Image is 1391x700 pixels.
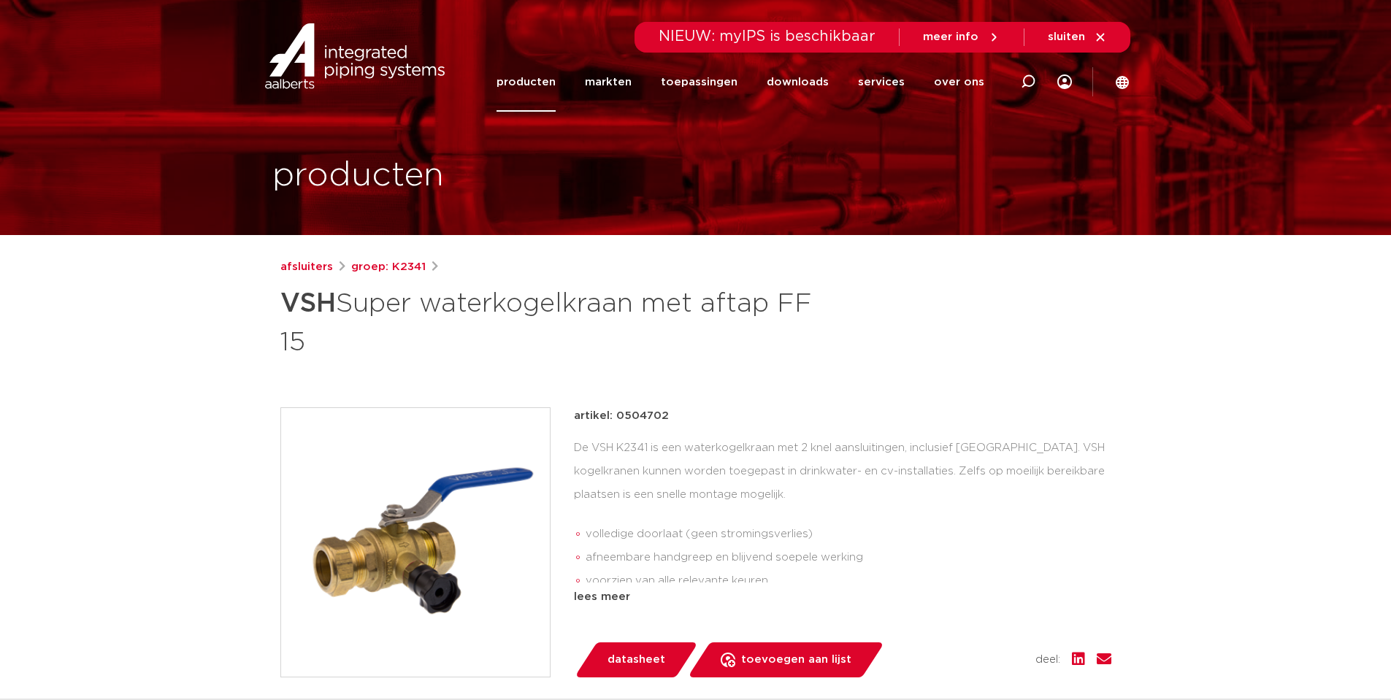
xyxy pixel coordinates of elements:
nav: Menu [497,53,984,112]
a: afsluiters [280,258,333,276]
a: producten [497,53,556,112]
span: deel: [1035,651,1060,669]
a: markten [585,53,632,112]
a: services [858,53,905,112]
a: groep: K2341 [351,258,426,276]
span: toevoegen aan lijst [741,648,851,672]
a: sluiten [1048,31,1107,44]
div: lees meer [574,588,1111,606]
a: meer info [923,31,1000,44]
h1: Super waterkogelkraan met aftap FF 15 [280,282,829,361]
li: voorzien van alle relevante keuren [586,569,1111,593]
div: De VSH K2341 is een waterkogelkraan met 2 knel aansluitingen, inclusief [GEOGRAPHIC_DATA]. VSH ko... [574,436,1111,582]
span: NIEUW: myIPS is beschikbaar [659,29,875,44]
a: over ons [934,53,984,112]
span: meer info [923,31,978,42]
a: datasheet [574,642,698,677]
li: afneembare handgreep en blijvend soepele werking [586,546,1111,569]
h1: producten [272,153,444,199]
img: Product Image for VSH Super waterkogelkraan met aftap FF 15 [281,408,550,677]
li: volledige doorlaat (geen stromingsverlies) [586,523,1111,546]
span: sluiten [1048,31,1085,42]
a: toepassingen [661,53,737,112]
div: my IPS [1057,53,1072,112]
strong: VSH [280,291,336,317]
span: datasheet [608,648,665,672]
p: artikel: 0504702 [574,407,669,425]
a: downloads [767,53,829,112]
